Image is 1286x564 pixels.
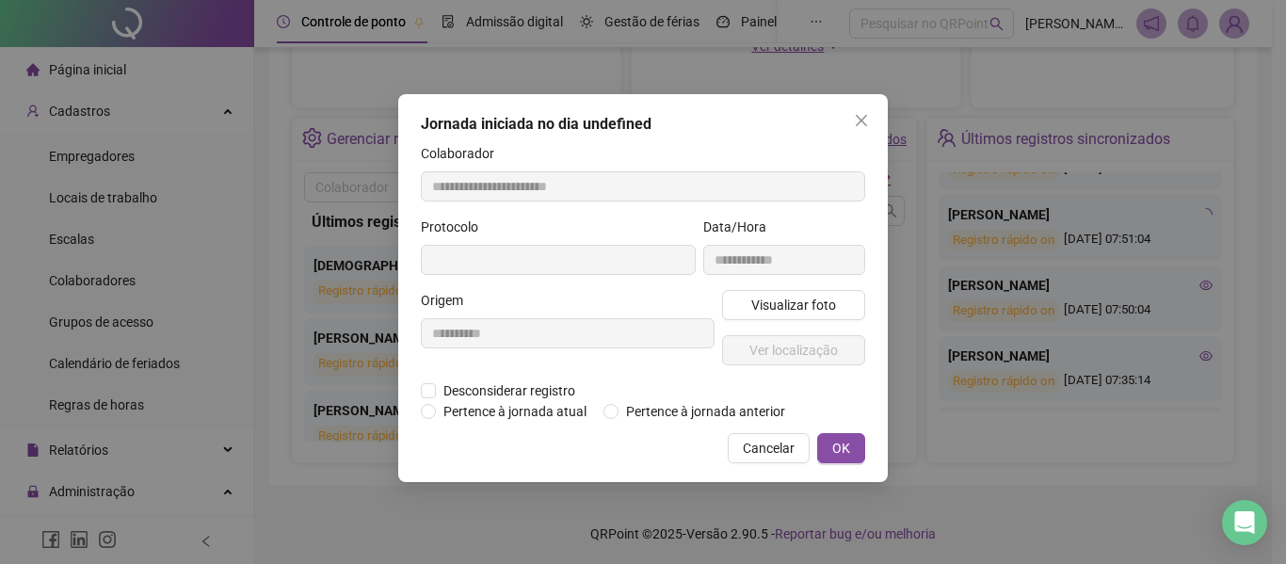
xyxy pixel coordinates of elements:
[832,438,850,459] span: OK
[751,295,836,315] span: Visualizar foto
[728,433,810,463] button: Cancelar
[421,143,506,164] label: Colaborador
[436,401,594,422] span: Pertence à jornada atual
[722,335,865,365] button: Ver localização
[817,433,865,463] button: OK
[421,290,475,311] label: Origem
[421,217,490,237] label: Protocolo
[1222,500,1267,545] div: Open Intercom Messenger
[854,113,869,128] span: close
[846,105,876,136] button: Close
[421,113,865,136] div: Jornada iniciada no dia undefined
[436,380,583,401] span: Desconsiderar registro
[743,438,795,459] span: Cancelar
[703,217,779,237] label: Data/Hora
[722,290,865,320] button: Visualizar foto
[619,401,793,422] span: Pertence à jornada anterior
